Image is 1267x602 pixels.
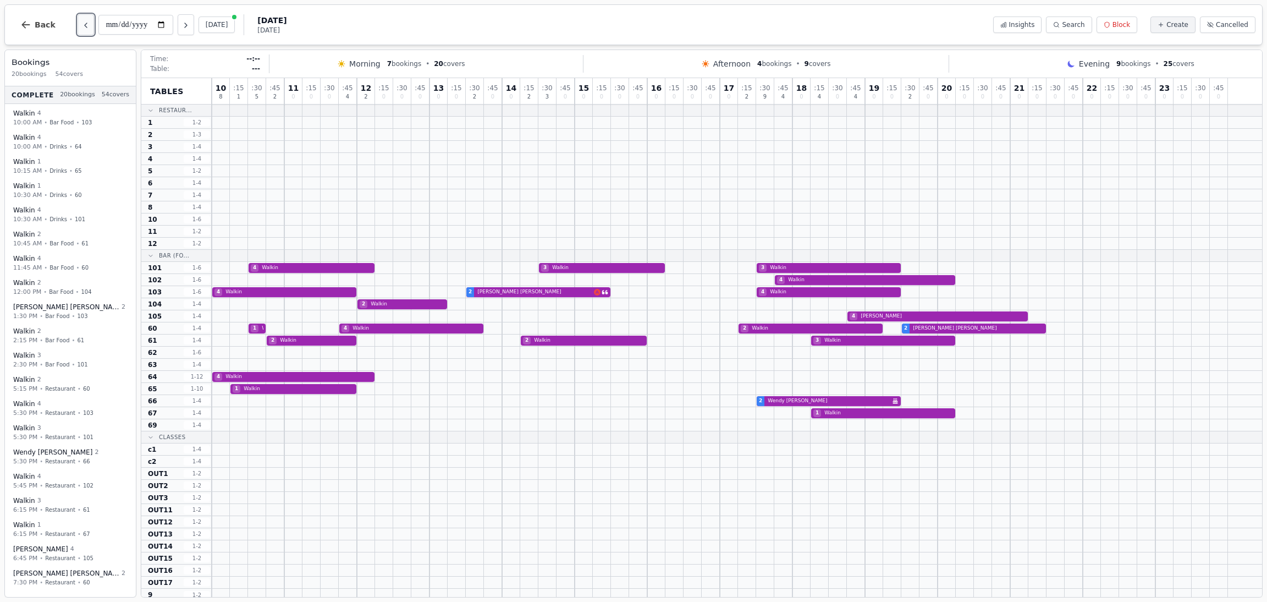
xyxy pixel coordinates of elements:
span: Restaurant [45,481,75,490]
button: Previous day [78,14,94,35]
span: covers [1164,59,1194,68]
span: 0 [455,94,458,100]
span: • [44,167,47,175]
span: Bar Food [49,118,74,127]
button: Block [1097,17,1137,33]
span: : 15 [741,85,752,91]
span: 2 [37,230,41,239]
button: Insights [993,17,1042,33]
span: : 45 [995,85,1006,91]
span: 6:15 PM [13,529,37,539]
span: Bar Food [45,336,69,344]
span: Tables [150,86,184,97]
span: : 15 [814,85,824,91]
span: 0 [691,94,694,100]
button: Walkin 410:00 AM•Bar Food•103 [7,105,134,131]
span: • [40,578,43,587]
span: Walkin [13,230,35,239]
button: Walkin 22:15 PM•Bar Food•61 [7,323,134,349]
span: 0 [310,94,313,100]
span: Restaurant [45,433,75,441]
button: [PERSON_NAME]46:45 PM•Restaurant•105 [7,541,134,567]
span: Walkin [13,327,35,336]
span: covers [434,59,465,68]
button: Walkin 410:00 AM•Drinks•64 [7,129,134,155]
span: • [72,312,75,320]
span: 4 [70,545,74,554]
span: 0 [437,94,440,100]
span: • [69,143,73,151]
span: bookings [387,59,421,68]
span: 0 [328,94,331,100]
span: Walkin [13,375,35,384]
button: Walkin 410:30 AM•Drinks•101 [7,202,134,228]
span: 5:15 PM [13,384,37,393]
span: 21 [1014,84,1024,92]
span: Walkin [13,206,35,215]
span: : 45 [705,85,715,91]
span: Table: [150,64,169,73]
span: • [40,554,43,562]
span: 10 [216,84,226,92]
span: : 30 [905,85,915,91]
span: 67 [83,530,90,538]
span: [PERSON_NAME] [PERSON_NAME] [13,569,119,578]
span: 103 [77,312,87,320]
button: Back [12,12,64,38]
span: 25 [1164,60,1173,68]
span: Insights [1009,20,1035,29]
span: • [78,530,81,538]
span: [DATE] [257,15,287,26]
button: Walkin 210:45 AM•Bar Food•61 [7,226,134,252]
span: 4 [818,94,821,100]
span: 5:30 PM [13,408,37,418]
span: 5:30 PM [13,457,37,466]
span: 3 [37,351,41,360]
span: • [44,118,47,127]
button: Walkin 32:30 PM•Bar Food•101 [7,347,134,373]
span: Walkin [13,496,35,505]
span: : 30 [1195,85,1205,91]
span: 5:45 PM [13,481,37,490]
span: Walkin [13,399,35,408]
span: 60 [83,385,90,393]
span: Evening [1079,58,1110,69]
span: 1 [37,182,41,191]
span: • [72,360,75,369]
span: • [78,409,81,417]
span: [DATE] [257,26,287,35]
span: Bar Food [49,264,74,272]
span: 20 bookings [60,90,95,100]
span: : 45 [415,85,425,91]
button: Walkin 35:30 PM•Restaurant•101 [7,420,134,446]
button: Walkin 411:45 AM•Bar Food•60 [7,250,134,276]
span: Wendy [PERSON_NAME] [13,448,92,457]
span: : 30 [832,85,842,91]
span: • [40,312,43,320]
span: : 45 [923,85,933,91]
button: [PERSON_NAME] [PERSON_NAME]21:30 PM•Bar Food•103 [7,299,134,325]
span: : 30 [977,85,988,91]
span: : 15 [306,85,316,91]
button: Walkin 212:00 PM•Bar Food•104 [7,275,134,300]
span: Restaurant [45,385,75,393]
span: 0 [709,94,712,100]
span: 0 [800,94,803,100]
span: 4 [37,399,41,409]
span: Walkin [13,472,35,481]
span: 2 [745,94,748,100]
span: 5:30 PM [13,433,37,442]
span: 10:30 AM [13,190,42,200]
span: 1 [37,157,41,167]
span: 0 [654,94,658,100]
span: • [69,167,73,175]
span: • [44,191,47,199]
span: : 30 [614,85,625,91]
span: : 30 [542,85,552,91]
span: : 45 [269,85,280,91]
span: : 45 [1213,85,1224,91]
span: 10:15 AM [13,166,42,176]
span: • [78,554,81,562]
span: Bar Food [45,360,69,369]
span: 4 [37,254,41,264]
